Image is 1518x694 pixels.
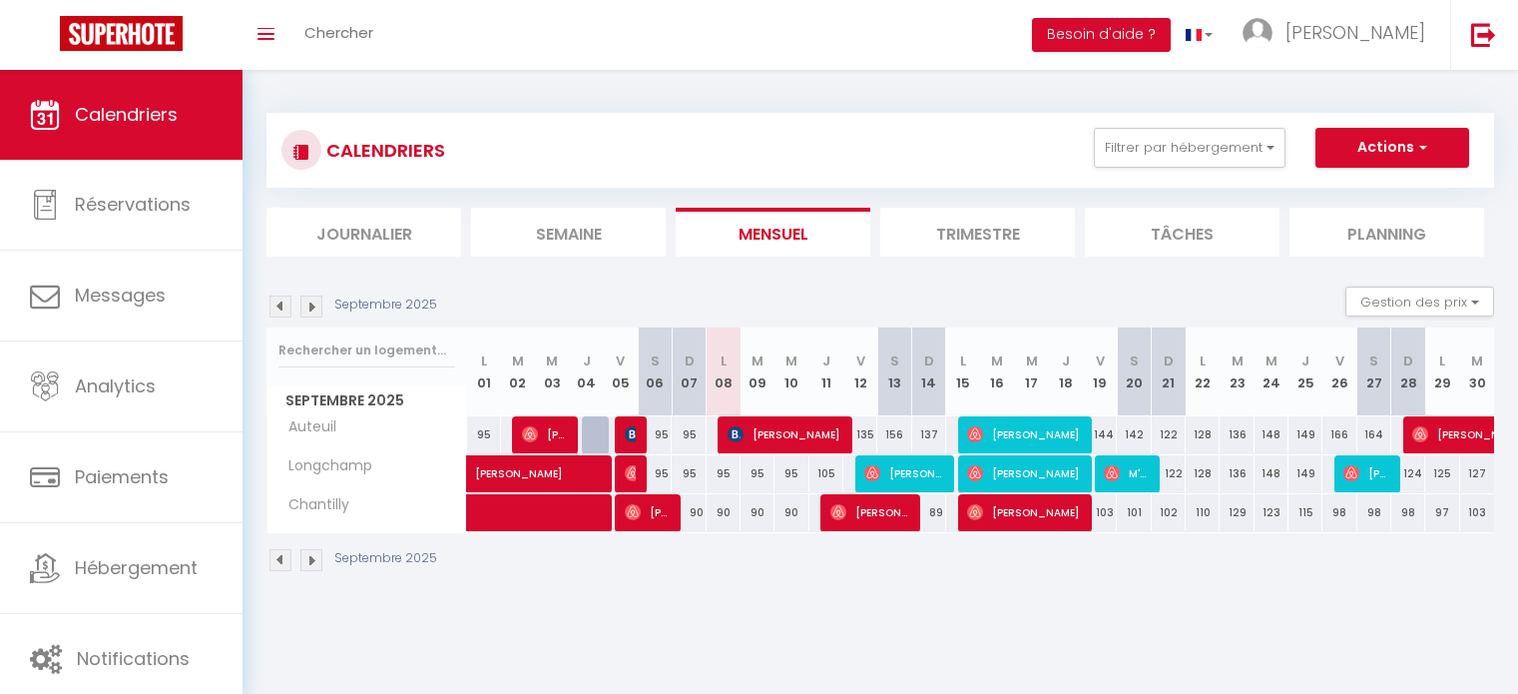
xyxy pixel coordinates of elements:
li: Planning [1289,208,1484,257]
th: 20 [1117,328,1151,416]
div: 135 [843,416,877,453]
th: 06 [638,328,672,416]
abbr: J [583,351,591,370]
div: 90 [741,494,774,531]
div: 137 [912,416,946,453]
abbr: J [1062,351,1070,370]
div: 148 [1255,416,1288,453]
div: 95 [467,416,501,453]
abbr: M [1232,351,1244,370]
div: 90 [774,494,808,531]
th: 14 [912,328,946,416]
abbr: M [1265,351,1277,370]
div: 129 [1220,494,1254,531]
th: 09 [741,328,774,416]
span: [PERSON_NAME] [728,415,840,453]
div: 115 [1288,494,1322,531]
button: Besoin d'aide ? [1032,18,1171,52]
th: 29 [1425,328,1459,416]
th: 23 [1220,328,1254,416]
span: Notifications [77,646,190,671]
span: [PERSON_NAME] [625,454,636,492]
abbr: L [1200,351,1206,370]
div: 95 [672,416,706,453]
th: 13 [877,328,911,416]
div: 105 [809,455,843,492]
abbr: L [960,351,966,370]
div: 123 [1255,494,1288,531]
div: 95 [707,455,741,492]
abbr: M [752,351,763,370]
th: 12 [843,328,877,416]
th: 04 [569,328,603,416]
li: Trimestre [880,208,1075,257]
div: 136 [1220,416,1254,453]
abbr: L [481,351,487,370]
abbr: D [1403,351,1413,370]
span: [PERSON_NAME] [967,493,1080,531]
span: [PERSON_NAME] [475,444,659,482]
abbr: V [616,351,625,370]
abbr: M [512,351,524,370]
div: 97 [1425,494,1459,531]
button: Filtrer par hébergement [1094,128,1285,168]
li: Semaine [471,208,666,257]
th: 05 [604,328,638,416]
p: Septembre 2025 [334,296,437,315]
abbr: S [890,351,899,370]
th: 11 [809,328,843,416]
div: 148 [1255,455,1288,492]
th: 21 [1152,328,1186,416]
div: 128 [1186,455,1220,492]
span: [PERSON_NAME] [625,493,670,531]
img: ... [1243,18,1272,48]
div: 127 [1460,455,1494,492]
th: 16 [980,328,1014,416]
th: 17 [1015,328,1049,416]
div: 166 [1322,416,1356,453]
abbr: D [685,351,695,370]
div: 122 [1152,416,1186,453]
abbr: J [1301,351,1309,370]
div: 144 [1083,416,1117,453]
p: Septembre 2025 [334,549,437,568]
abbr: V [1096,351,1105,370]
span: [PERSON_NAME] [1285,20,1425,45]
th: 03 [535,328,569,416]
span: Analytics [75,373,156,398]
input: Rechercher un logement... [278,333,455,368]
abbr: M [1026,351,1038,370]
div: 102 [1152,494,1186,531]
abbr: D [1164,351,1174,370]
span: Chantilly [270,494,354,516]
span: [PERSON_NAME] [522,415,567,453]
span: Longchamp [270,455,377,477]
th: 22 [1186,328,1220,416]
div: 90 [672,494,706,531]
div: 95 [741,455,774,492]
abbr: V [1335,351,1344,370]
div: 103 [1460,494,1494,531]
div: 142 [1117,416,1151,453]
li: Tâches [1085,208,1279,257]
th: 01 [467,328,501,416]
span: M'Djassiri Maoulida [1104,454,1149,492]
abbr: M [785,351,797,370]
div: 103 [1083,494,1117,531]
div: 101 [1117,494,1151,531]
div: 98 [1391,494,1425,531]
th: 19 [1083,328,1117,416]
th: 07 [672,328,706,416]
span: Messages [75,283,166,308]
abbr: L [721,351,727,370]
h3: CALENDRIERS [321,128,445,173]
li: Journalier [266,208,461,257]
abbr: S [1130,351,1139,370]
abbr: V [856,351,865,370]
div: 156 [877,416,911,453]
li: Mensuel [676,208,870,257]
th: 27 [1357,328,1391,416]
span: Chercher [304,22,373,43]
span: [PERSON_NAME] [1343,454,1388,492]
abbr: D [924,351,934,370]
